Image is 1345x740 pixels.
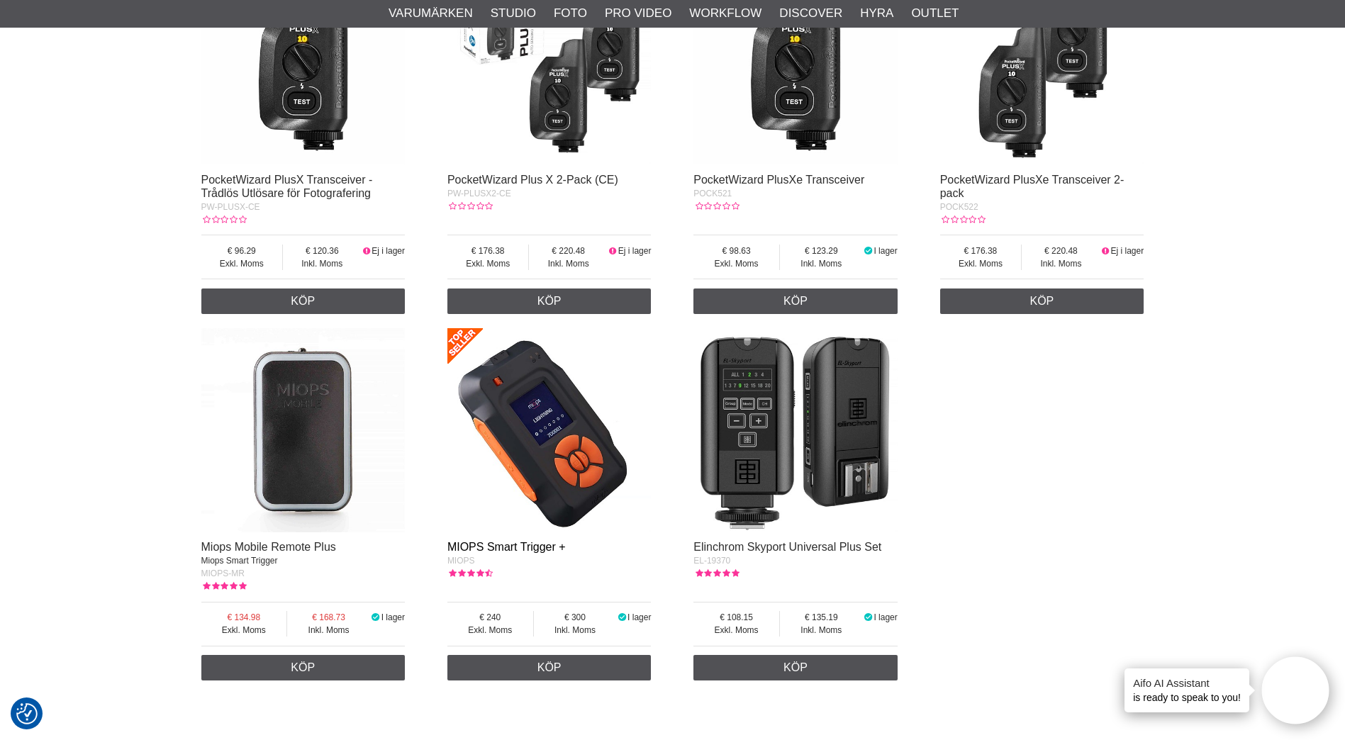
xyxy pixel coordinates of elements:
[1022,245,1100,257] span: 220.48
[693,328,898,532] img: Elinchrom Skyport Universal Plus Set
[447,655,652,680] a: Köp
[618,246,652,256] span: Ej i lager
[201,541,336,553] a: Miops Mobile Remote Plus
[693,567,739,580] div: Kundbetyg: 5.00
[447,189,511,198] span: PW-PLUSX2-CE
[447,257,529,270] span: Exkl. Moms
[447,328,652,532] img: MIOPS Smart Trigger +
[693,655,898,680] a: Köp
[874,612,897,622] span: I lager
[447,288,652,314] a: Köp
[1022,257,1100,270] span: Inkl. Moms
[362,246,372,256] i: Ej i lager
[491,4,536,23] a: Studio
[201,580,247,593] div: Kundbetyg: 5.00
[911,4,959,23] a: Outlet
[447,567,493,580] div: Kundbetyg: 4.50
[693,245,779,257] span: 98.63
[693,257,779,270] span: Exkl. Moms
[693,174,864,186] a: PocketWizard PlusXe Transceiver
[780,257,863,270] span: Inkl. Moms
[201,328,406,532] img: Miops Mobile Remote Plus
[860,4,893,23] a: Hyra
[534,611,617,624] span: 300
[1100,246,1111,256] i: Ej i lager
[780,624,863,637] span: Inkl. Moms
[389,4,473,23] a: Varumärken
[287,611,370,624] span: 168.73
[1133,675,1241,690] h4: Aifo AI Assistant
[693,288,898,314] a: Köp
[201,245,283,257] span: 96.29
[201,556,278,566] span: Miops Smart Trigger
[605,4,671,23] a: Pro Video
[627,612,651,622] span: I lager
[447,200,493,213] div: Kundbetyg: 0
[779,4,842,23] a: Discover
[616,612,627,622] i: I lager
[693,611,779,624] span: 108.15
[447,541,566,553] a: MIOPS Smart Trigger +
[863,246,874,256] i: I lager
[447,174,618,186] a: PocketWizard Plus X 2-Pack (CE)
[693,200,739,213] div: Kundbetyg: 0
[447,611,533,624] span: 240
[693,189,732,198] span: POCK521
[1124,668,1249,712] div: is ready to speak to you!
[940,213,986,226] div: Kundbetyg: 0
[201,655,406,680] a: Köp
[874,246,897,256] span: I lager
[201,288,406,314] a: Köp
[940,257,1022,270] span: Exkl. Moms
[201,257,283,270] span: Exkl. Moms
[372,246,405,256] span: Ej i lager
[201,611,287,624] span: 134.98
[370,612,381,622] i: I lager
[447,245,529,257] span: 176.38
[780,245,863,257] span: 123.29
[554,4,587,23] a: Foto
[16,701,38,727] button: Samtyckesinställningar
[447,556,475,566] span: MIOPS
[201,202,260,212] span: PW-PLUSX-CE
[283,257,362,270] span: Inkl. Moms
[693,624,779,637] span: Exkl. Moms
[780,611,863,624] span: 135.19
[287,624,370,637] span: Inkl. Moms
[608,246,618,256] i: Ej i lager
[381,612,405,622] span: I lager
[201,174,373,199] a: PocketWizard PlusX Transceiver - Trådlös Utlösare för Fotografering
[693,556,730,566] span: EL-19370
[940,202,978,212] span: POCK522
[940,288,1144,314] a: Köp
[940,245,1022,257] span: 176.38
[863,612,874,622] i: I lager
[529,257,608,270] span: Inkl. Moms
[447,624,533,637] span: Exkl. Moms
[529,245,608,257] span: 220.48
[283,245,362,257] span: 120.36
[16,703,38,724] img: Revisit consent button
[201,213,247,226] div: Kundbetyg: 0
[940,174,1124,199] a: PocketWizard PlusXe Transceiver 2-pack
[534,624,617,637] span: Inkl. Moms
[693,541,881,553] a: Elinchrom Skyport Universal Plus Set
[1110,246,1144,256] span: Ej i lager
[201,568,245,578] span: MIOPS-MR
[689,4,761,23] a: Workflow
[201,624,287,637] span: Exkl. Moms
